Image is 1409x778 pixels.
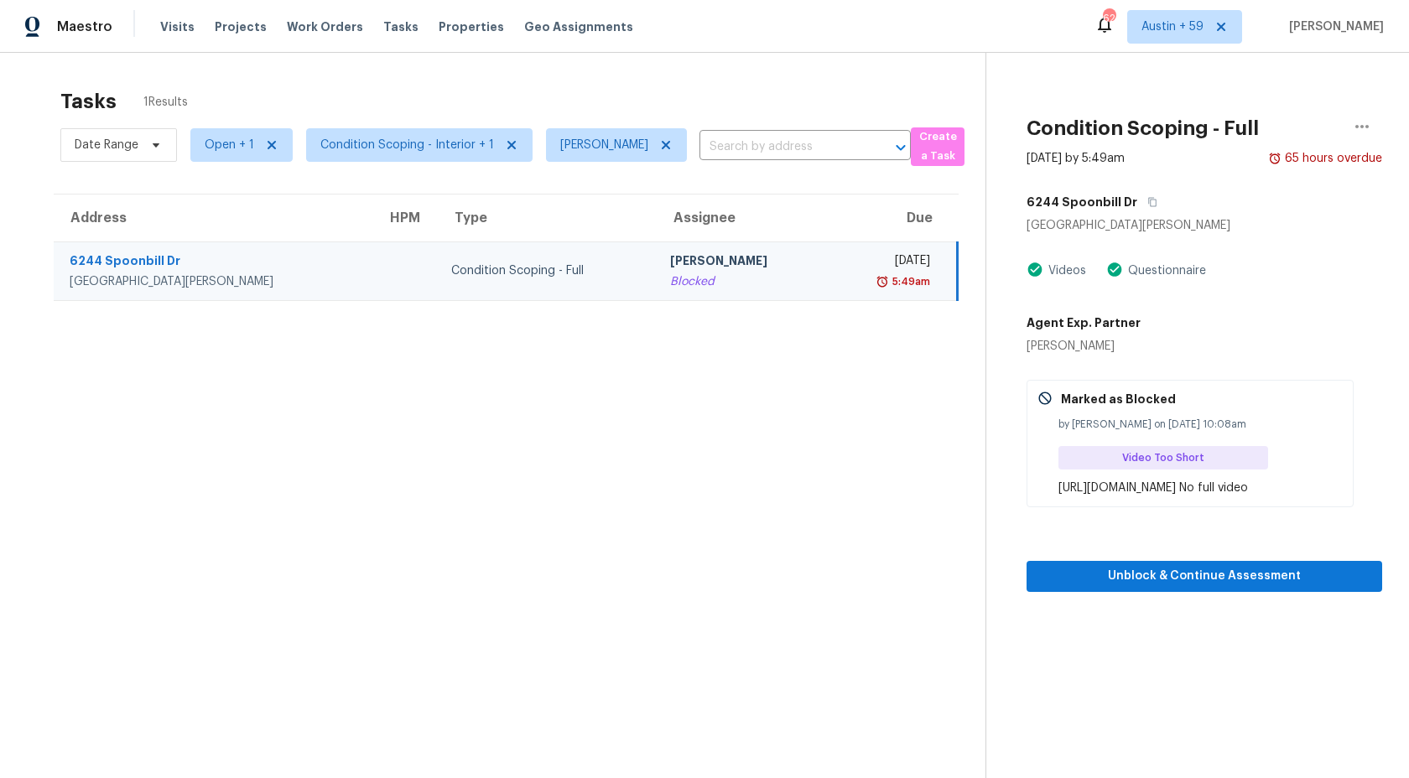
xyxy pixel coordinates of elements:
th: Type [438,194,657,241]
div: 626 [1103,10,1115,27]
button: Open [889,136,912,159]
span: Work Orders [287,18,363,35]
span: Visits [160,18,195,35]
button: Create a Task [911,127,964,166]
div: [GEOGRAPHIC_DATA][PERSON_NAME] [70,273,360,290]
th: HPM [373,194,438,241]
img: Artifact Present Icon [1027,261,1043,278]
span: Condition Scoping - Interior + 1 [320,137,494,153]
img: Overdue Alarm Icon [876,273,889,290]
div: 6244 Spoonbill Dr [70,252,360,273]
div: [GEOGRAPHIC_DATA][PERSON_NAME] [1027,217,1382,234]
h2: Tasks [60,93,117,110]
div: [PERSON_NAME] [1027,338,1141,355]
span: Maestro [57,18,112,35]
th: Address [54,194,373,241]
th: Assignee [657,194,827,241]
button: Unblock & Continue Assessment [1027,561,1382,592]
img: Artifact Present Icon [1106,261,1123,278]
span: Geo Assignments [524,18,633,35]
div: Questionnaire [1123,262,1206,279]
div: by [PERSON_NAME] on [DATE] 10:08am [1058,416,1343,433]
span: Unblock & Continue Assessment [1040,566,1369,587]
h5: 6244 Spoonbill Dr [1027,194,1137,210]
div: 65 hours overdue [1282,150,1382,167]
div: [DATE] by 5:49am [1027,150,1125,167]
th: Due [827,194,958,241]
input: Search by address [699,134,864,160]
span: Open + 1 [205,137,254,153]
span: Tasks [383,21,419,33]
div: Condition Scoping - Full [451,262,643,279]
span: Video Too Short [1122,449,1211,466]
span: 1 Results [143,94,188,111]
span: Projects [215,18,267,35]
span: Properties [439,18,504,35]
button: Copy Address [1137,187,1160,217]
div: [URL][DOMAIN_NAME] No full video [1058,480,1343,496]
img: Overdue Alarm Icon [1268,150,1282,167]
span: Austin + 59 [1141,18,1204,35]
span: Create a Task [919,127,956,166]
span: Date Range [75,137,138,153]
div: [PERSON_NAME] [670,252,814,273]
div: Videos [1043,262,1086,279]
h2: Condition Scoping - Full [1027,120,1259,137]
span: [PERSON_NAME] [560,137,648,153]
span: [PERSON_NAME] [1282,18,1384,35]
img: Gray Cancel Icon [1037,391,1053,406]
div: [DATE] [840,252,930,273]
div: Blocked [670,273,814,290]
p: Marked as Blocked [1061,391,1176,407]
div: 5:49am [889,273,930,290]
h5: Agent Exp. Partner [1027,314,1141,331]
